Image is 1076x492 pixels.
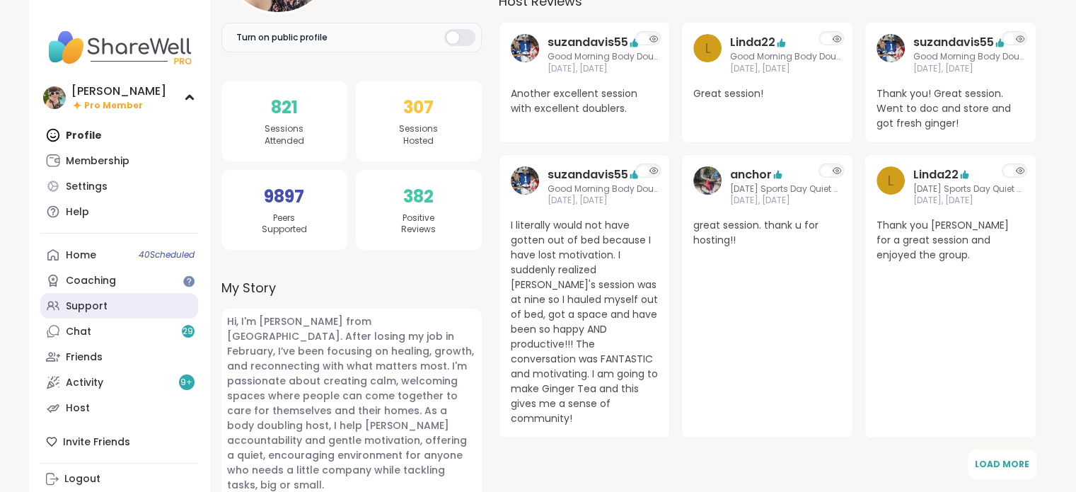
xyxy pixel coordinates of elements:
[66,274,116,288] div: Coaching
[511,34,539,75] a: suzandavis55
[975,458,1029,470] span: Load More
[511,218,659,426] span: I literally would not have gotten out of bed because I have lost motivation. I suddenly realized ...
[913,166,959,183] a: Linda22
[40,319,198,344] a: Chat29
[913,63,1024,75] span: [DATE], [DATE]
[221,278,482,297] label: My Story
[66,401,90,416] div: Host
[693,166,722,195] img: anchor
[730,166,772,183] a: anchor
[40,293,198,319] a: Support
[913,195,1024,207] span: [DATE], [DATE]
[40,268,198,293] a: Coaching
[66,376,103,390] div: Activity
[40,395,198,421] a: Host
[730,63,841,75] span: [DATE], [DATE]
[705,38,711,59] span: L
[265,123,304,147] span: Sessions Attended
[183,326,193,338] span: 29
[66,325,91,339] div: Chat
[180,377,192,389] span: 9 +
[548,34,628,51] a: suzandavis55
[693,34,722,75] a: L
[887,170,893,191] span: L
[877,166,905,207] a: L
[968,450,1036,479] button: Load More
[511,86,659,116] span: Another excellent session with excellent doublers.
[548,63,659,75] span: [DATE], [DATE]
[401,212,436,236] span: Positive Reviews
[511,166,539,207] a: suzandavis55
[40,429,198,454] div: Invite Friends
[403,95,434,120] span: 307
[730,34,775,51] a: Linda22
[511,34,539,62] img: suzandavis55
[264,184,304,210] span: 9897
[548,51,659,63] span: Good Morning Body Doubling For Productivity
[271,95,298,120] span: 821
[40,467,198,492] a: Logout
[877,86,1024,131] span: Thank you! Great session. Went to doc and store and got fresh ginger!
[693,86,841,101] span: Great session!
[236,31,328,44] span: Turn on public profile
[66,299,108,314] div: Support
[693,166,722,207] a: anchor
[877,34,905,75] a: suzandavis55
[877,34,905,62] img: suzandavis55
[40,370,198,395] a: Activity9+
[730,183,841,195] span: [DATE] Sports Day Quiet Body Doubling
[913,51,1024,63] span: Good Morning Body Doubling For Productivity
[262,212,307,236] span: Peers Supported
[877,218,1024,263] span: Thank you [PERSON_NAME] for a great session and enjoyed the group.
[66,180,108,194] div: Settings
[43,86,66,109] img: Adrienne_QueenOfTheDawn
[66,205,89,219] div: Help
[66,350,103,365] div: Friends
[693,218,841,248] span: great session. thank u for hosting!!
[548,195,659,207] span: [DATE], [DATE]
[730,51,841,63] span: Good Morning Body Doubling For Productivity
[139,249,195,261] span: 40 Scheduled
[913,34,994,51] a: suzandavis55
[66,248,96,263] div: Home
[64,472,100,486] div: Logout
[40,199,198,224] a: Help
[40,242,198,268] a: Home40Scheduled
[40,23,198,72] img: ShareWell Nav Logo
[548,183,659,195] span: Good Morning Body Doubling For Productivity
[403,184,434,210] span: 382
[399,123,438,147] span: Sessions Hosted
[511,166,539,195] img: suzandavis55
[183,275,195,287] iframe: Spotlight
[40,344,198,370] a: Friends
[40,148,198,173] a: Membership
[71,84,166,99] div: [PERSON_NAME]
[548,166,628,183] a: suzandavis55
[66,154,129,168] div: Membership
[40,173,198,199] a: Settings
[913,183,1024,195] span: [DATE] Sports Day Quiet Body Doubling
[730,195,841,207] span: [DATE], [DATE]
[84,100,143,112] span: Pro Member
